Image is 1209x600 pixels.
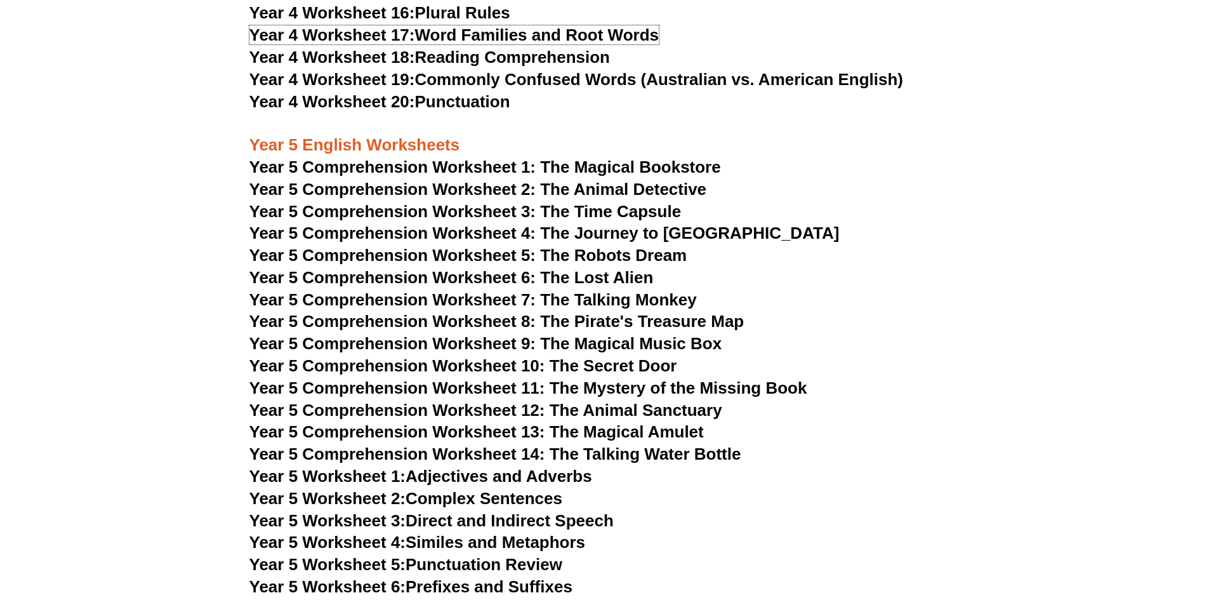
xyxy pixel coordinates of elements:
[249,25,415,44] span: Year 4 Worksheet 17:
[1146,483,1209,600] iframe: Chat Widget
[249,334,722,353] a: Year 5 Comprehension Worksheet 9: The Magical Music Box
[249,511,406,530] span: Year 5 Worksheet 3:
[249,113,960,156] h3: Year 5 English Worksheets
[249,48,610,67] a: Year 4 Worksheet 18:Reading Comprehension
[249,577,572,596] a: Year 5 Worksheet 6:Prefixes and Suffixes
[249,356,677,375] a: Year 5 Comprehension Worksheet 10: The Secret Door
[249,422,704,441] a: Year 5 Comprehension Worksheet 13: The Magical Amulet
[249,180,707,199] a: Year 5 Comprehension Worksheet 2: The Animal Detective
[249,533,586,552] a: Year 5 Worksheet 4:Similes and Metaphors
[249,467,592,486] a: Year 5 Worksheet 1:Adjectives and Adverbs
[249,489,406,508] span: Year 5 Worksheet 2:
[249,25,659,44] a: Year 4 Worksheet 17:Word Families and Root Words
[249,511,614,530] a: Year 5 Worksheet 3:Direct and Indirect Speech
[249,3,510,22] a: Year 4 Worksheet 16:Plural Rules
[249,378,807,397] a: Year 5 Comprehension Worksheet 11: The Mystery of the Missing Book
[249,312,744,331] a: Year 5 Comprehension Worksheet 8: The Pirate's Treasure Map
[249,92,510,111] a: Year 4 Worksheet 20:Punctuation
[249,92,415,111] span: Year 4 Worksheet 20:
[249,467,406,486] span: Year 5 Worksheet 1:
[249,533,406,552] span: Year 5 Worksheet 4:
[249,157,721,177] a: Year 5 Comprehension Worksheet 1: The Magical Bookstore
[249,268,654,287] a: Year 5 Comprehension Worksheet 6: The Lost Alien
[249,246,687,265] a: Year 5 Comprehension Worksheet 5: The Robots Dream
[249,3,415,22] span: Year 4 Worksheet 16:
[249,70,415,89] span: Year 4 Worksheet 19:
[249,290,697,309] a: Year 5 Comprehension Worksheet 7: The Talking Monkey
[249,48,415,67] span: Year 4 Worksheet 18:
[249,489,562,508] a: Year 5 Worksheet 2:Complex Sentences
[249,202,682,221] a: Year 5 Comprehension Worksheet 3: The Time Capsule
[249,401,722,420] a: Year 5 Comprehension Worksheet 12: The Animal Sanctuary
[249,577,406,596] span: Year 5 Worksheet 6:
[249,70,904,89] a: Year 4 Worksheet 19:Commonly Confused Words (Australian vs. American English)
[249,444,741,463] a: Year 5 Comprehension Worksheet 14: The Talking Water Bottle
[249,555,562,574] a: Year 5 Worksheet 5:Punctuation Review
[249,555,406,574] span: Year 5 Worksheet 5:
[249,223,840,243] a: Year 5 Comprehension Worksheet 4: The Journey to [GEOGRAPHIC_DATA]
